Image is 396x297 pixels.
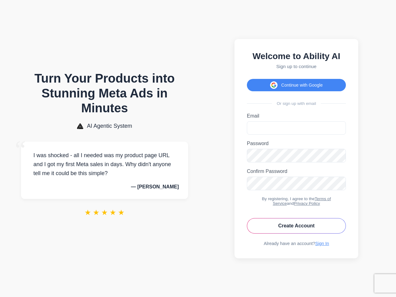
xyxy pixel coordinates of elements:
[315,241,329,246] a: Sign In
[247,113,346,119] label: Email
[273,196,331,206] a: Terms of Service
[247,51,346,61] h2: Welcome to Ability AI
[21,71,188,115] h1: Turn Your Products into Stunning Meta Ads in Minutes
[247,101,346,106] div: Or sign up with email
[93,208,100,217] span: ★
[247,79,346,91] button: Continue with Google
[84,208,91,217] span: ★
[247,64,346,69] p: Sign up to continue
[247,169,346,174] label: Confirm Password
[118,208,125,217] span: ★
[30,184,179,190] p: — [PERSON_NAME]
[247,141,346,146] label: Password
[247,196,346,206] div: By registering, I agree to the and
[247,218,346,234] button: Create Account
[30,151,179,178] p: I was shocked - all I needed was my product page URL and I got my first Meta sales in days. Why d...
[87,123,132,129] span: AI Agentic System
[294,201,320,206] a: Privacy Policy
[15,136,26,164] span: “
[110,208,116,217] span: ★
[247,241,346,246] div: Already have an account?
[77,123,83,129] img: AI Agentic System Logo
[101,208,108,217] span: ★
